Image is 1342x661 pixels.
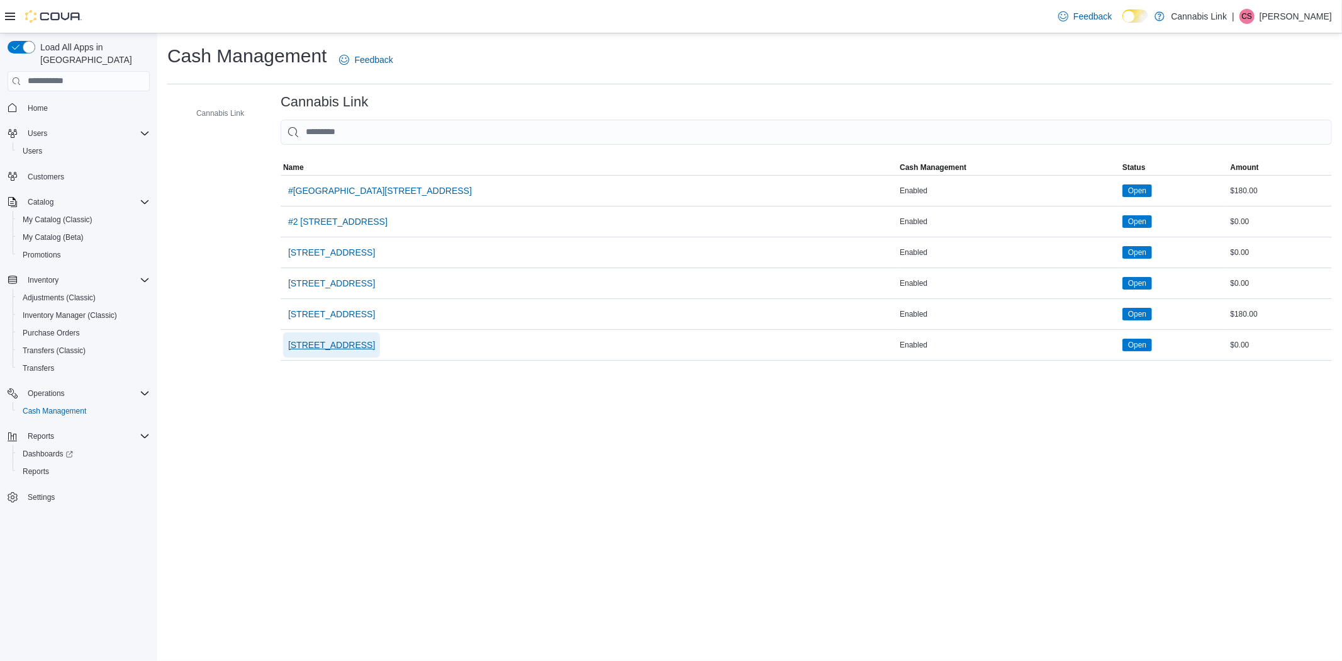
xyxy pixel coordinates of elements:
[1122,246,1152,259] span: Open
[1228,160,1332,175] button: Amount
[18,212,98,227] a: My Catalog (Classic)
[23,489,150,505] span: Settings
[18,144,150,159] span: Users
[18,464,54,479] a: Reports
[3,271,155,289] button: Inventory
[897,245,1120,260] div: Enabled
[23,169,69,184] a: Customers
[23,406,86,416] span: Cash Management
[288,215,388,228] span: #2 [STREET_ADDRESS]
[897,337,1120,353] div: Enabled
[28,275,59,285] span: Inventory
[1228,245,1332,260] div: $0.00
[283,240,380,265] button: [STREET_ADDRESS]
[28,172,64,182] span: Customers
[1122,9,1149,23] input: Dark Mode
[1128,278,1146,289] span: Open
[1228,214,1332,229] div: $0.00
[1122,184,1152,197] span: Open
[18,325,85,341] a: Purchase Orders
[1228,183,1332,198] div: $180.00
[23,250,61,260] span: Promotions
[13,307,155,324] button: Inventory Manager (Classic)
[23,126,150,141] span: Users
[3,125,155,142] button: Users
[18,290,150,305] span: Adjustments (Classic)
[23,363,54,373] span: Transfers
[13,246,155,264] button: Promotions
[23,328,80,338] span: Purchase Orders
[23,126,52,141] button: Users
[354,54,393,66] span: Feedback
[283,162,304,172] span: Name
[13,211,155,229] button: My Catalog (Classic)
[28,431,54,441] span: Reports
[23,386,150,401] span: Operations
[3,99,155,117] button: Home
[1231,162,1259,172] span: Amount
[23,386,70,401] button: Operations
[18,404,150,419] span: Cash Management
[1120,160,1228,175] button: Status
[334,47,398,72] a: Feedback
[23,429,59,444] button: Reports
[18,308,150,323] span: Inventory Manager (Classic)
[23,169,150,184] span: Customers
[1239,9,1255,24] div: Chloe Smith
[1128,216,1146,227] span: Open
[897,307,1120,322] div: Enabled
[18,325,150,341] span: Purchase Orders
[28,388,65,398] span: Operations
[23,215,92,225] span: My Catalog (Classic)
[35,41,150,66] span: Load All Apps in [GEOGRAPHIC_DATA]
[3,385,155,402] button: Operations
[283,209,393,234] button: #2 [STREET_ADDRESS]
[25,10,82,23] img: Cova
[897,214,1120,229] div: Enabled
[179,106,249,121] button: Cannabis Link
[281,120,1332,145] input: This is a search bar. As you type, the results lower in the page will automatically filter.
[28,128,47,138] span: Users
[18,230,89,245] a: My Catalog (Beta)
[196,108,244,118] span: Cannabis Link
[28,103,48,113] span: Home
[897,160,1120,175] button: Cash Management
[1053,4,1117,29] a: Feedback
[23,195,59,210] button: Catalog
[8,94,150,540] nav: Complex example
[1073,10,1112,23] span: Feedback
[1122,277,1152,290] span: Open
[1242,9,1253,24] span: CS
[3,167,155,186] button: Customers
[23,490,60,505] a: Settings
[1122,339,1152,351] span: Open
[1122,162,1146,172] span: Status
[288,339,375,351] span: [STREET_ADDRESS]
[1128,185,1146,196] span: Open
[23,273,64,288] button: Inventory
[23,146,42,156] span: Users
[18,308,122,323] a: Inventory Manager (Classic)
[18,247,66,263] a: Promotions
[13,324,155,342] button: Purchase Orders
[23,346,86,356] span: Transfers (Classic)
[13,402,155,420] button: Cash Management
[288,184,472,197] span: #[GEOGRAPHIC_DATA][STREET_ADDRESS]
[1228,307,1332,322] div: $180.00
[18,446,78,461] a: Dashboards
[283,332,380,358] button: [STREET_ADDRESS]
[1128,308,1146,320] span: Open
[18,343,150,358] span: Transfers (Classic)
[28,197,53,207] span: Catalog
[3,427,155,445] button: Reports
[281,94,368,110] h3: Cannabis Link
[23,449,73,459] span: Dashboards
[283,178,477,203] button: #[GEOGRAPHIC_DATA][STREET_ADDRESS]
[18,404,91,419] a: Cash Management
[23,232,84,242] span: My Catalog (Beta)
[18,290,101,305] a: Adjustments (Classic)
[28,492,55,502] span: Settings
[18,464,150,479] span: Reports
[13,342,155,359] button: Transfers (Classic)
